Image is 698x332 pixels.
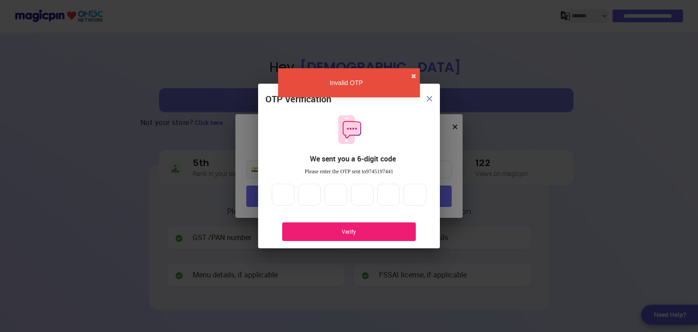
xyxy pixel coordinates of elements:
[273,154,433,164] div: We sent you a 6-digit code
[334,114,364,145] img: otpMessageIcon.11fa9bf9.svg
[421,91,438,107] button: close
[296,228,402,236] div: Verify
[427,96,432,101] img: 8zTxi7IzMsfkYqyYgBgfvSHvmzQA9juT1O3mhMgBDT8p5s20zMZ2JbefE1IEBlkXHwa7wAFxGwdILBLhkAAAAASUVORK5CYII=
[265,168,433,176] div: Please enter the OTP sent to 9745197441
[282,78,411,87] div: Invalid OTP
[411,72,416,81] button: close
[265,93,331,106] div: OTP Verification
